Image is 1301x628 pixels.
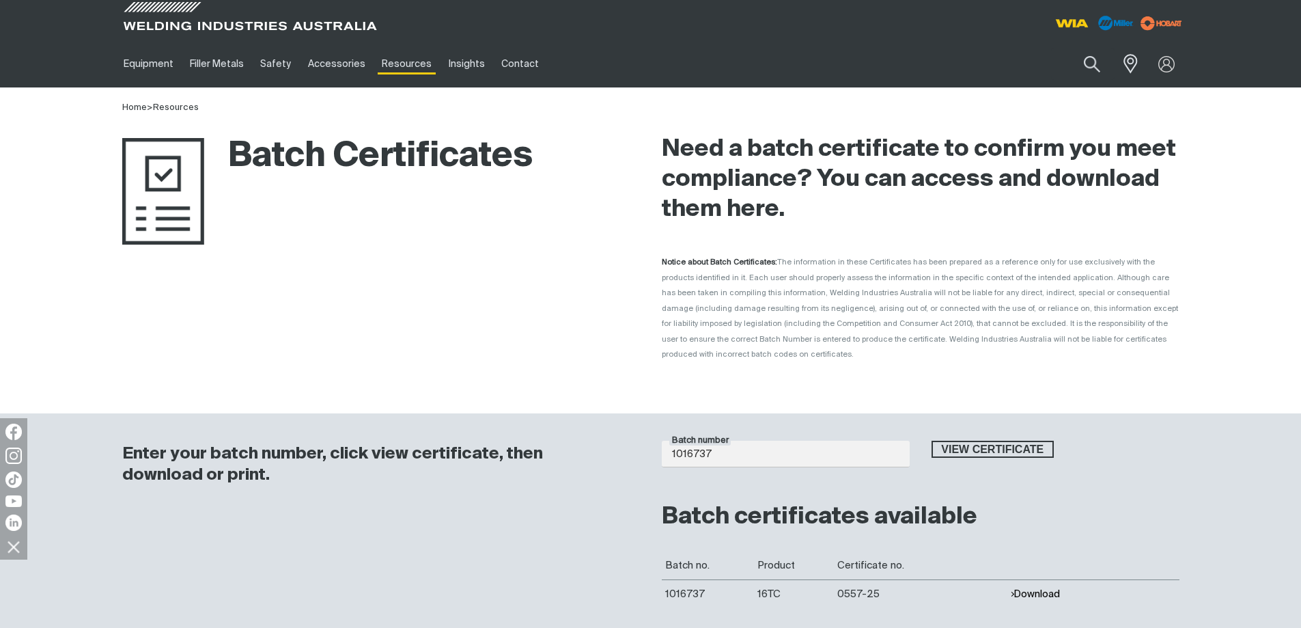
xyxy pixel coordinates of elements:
[374,40,440,87] a: Resources
[153,103,199,112] a: Resources
[662,579,754,608] td: 1016737
[754,579,834,608] td: 16TC
[122,443,626,486] h3: Enter your batch number, click view certificate, then download or print.
[252,40,299,87] a: Safety
[493,40,547,87] a: Contact
[933,441,1053,459] span: View certificate
[300,40,374,87] a: Accessories
[440,40,492,87] a: Insights
[2,535,25,558] img: hide socials
[662,258,1178,358] span: The information in these Certificates has been prepared as a reference only for use exclusively w...
[122,103,147,112] a: Home
[122,135,533,179] h1: Batch Certificates
[1051,48,1115,80] input: Product name or item number...
[5,448,22,464] img: Instagram
[662,258,777,266] strong: Notice about Batch Certificates:
[1010,588,1060,600] button: Download
[1069,48,1115,80] button: Search products
[5,424,22,440] img: Facebook
[1136,13,1186,33] img: miller
[5,472,22,488] img: TikTok
[834,579,1007,608] td: 0557-25
[182,40,252,87] a: Filler Metals
[662,502,1179,532] h2: Batch certificates available
[662,551,754,580] th: Batch no.
[932,441,1054,459] button: View certificate
[147,103,153,112] span: >
[5,495,22,507] img: YouTube
[754,551,834,580] th: Product
[115,40,919,87] nav: Main
[5,515,22,531] img: LinkedIn
[834,551,1007,580] th: Certificate no.
[662,135,1179,225] h2: Need a batch certificate to confirm you meet compliance? You can access and download them here.
[115,40,182,87] a: Equipment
